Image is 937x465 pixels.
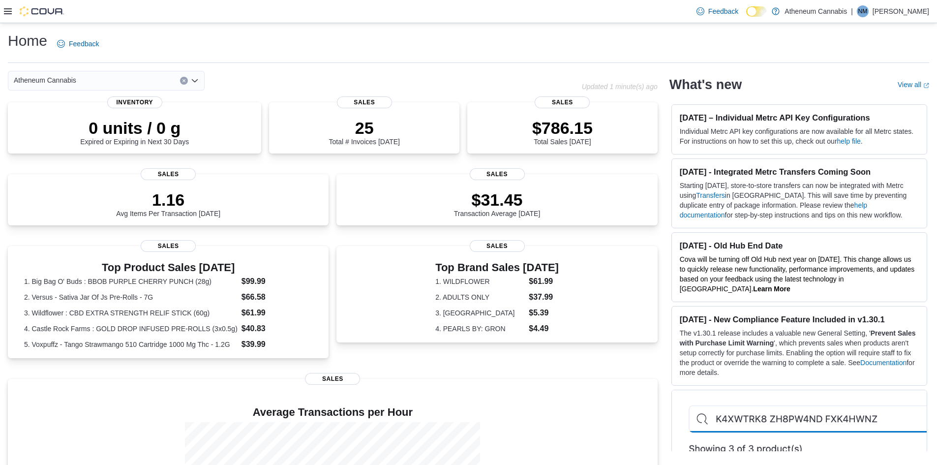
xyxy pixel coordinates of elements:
dd: $5.39 [529,307,559,319]
div: Expired or Expiring in Next 30 Days [80,118,189,146]
div: Nick Miller [857,5,869,17]
dt: 4. PEARLS BY: GRON [435,324,525,334]
dd: $61.99 [529,276,559,287]
span: Sales [337,96,392,108]
a: Learn More [753,285,790,293]
a: Documentation [860,359,907,367]
p: $786.15 [532,118,593,138]
h1: Home [8,31,47,51]
span: Sales [470,168,525,180]
dd: $39.99 [242,339,313,350]
h3: [DATE] - Integrated Metrc Transfers Coming Soon [680,167,919,177]
p: 0 units / 0 g [80,118,189,138]
p: Starting [DATE], store-to-store transfers can now be integrated with Metrc using in [GEOGRAPHIC_D... [680,181,919,220]
h3: [DATE] - New Compliance Feature Included in v1.30.1 [680,314,919,324]
dd: $37.99 [529,291,559,303]
span: Sales [305,373,360,385]
dt: 3. Wildflower : CBD EXTRA STRENGTH RELIF STICK (60g) [24,308,238,318]
h3: Top Brand Sales [DATE] [435,262,559,274]
span: Sales [141,240,196,252]
dt: 2. Versus - Sativa Jar Of Js Pre-Rolls - 7G [24,292,238,302]
input: Dark Mode [746,6,767,17]
span: Inventory [107,96,162,108]
dt: 2. ADULTS ONLY [435,292,525,302]
span: NM [858,5,868,17]
svg: External link [923,83,929,89]
dd: $99.99 [242,276,313,287]
h3: [DATE] – Individual Metrc API Key Configurations [680,113,919,123]
dd: $66.58 [242,291,313,303]
a: Feedback [693,1,742,21]
dt: 4. Castle Rock Farms : GOLD DROP INFUSED PRE-ROLLS (3x0.5g) [24,324,238,334]
p: 25 [329,118,400,138]
h4: Average Transactions per Hour [16,406,650,418]
img: Cova [20,6,64,16]
button: Clear input [180,77,188,85]
span: Feedback [69,39,99,49]
p: The v1.30.1 release includes a valuable new General Setting, ' ', which prevents sales when produ... [680,328,919,377]
a: Transfers [696,191,725,199]
h3: Top Product Sales [DATE] [24,262,312,274]
div: Total Sales [DATE] [532,118,593,146]
span: Sales [141,168,196,180]
span: Sales [535,96,590,108]
span: Cova will be turning off Old Hub next year on [DATE]. This change allows us to quickly release ne... [680,255,915,293]
button: Open list of options [191,77,199,85]
dd: $61.99 [242,307,313,319]
dd: $4.49 [529,323,559,335]
dt: 1. WILDFLOWER [435,277,525,286]
div: Total # Invoices [DATE] [329,118,400,146]
p: [PERSON_NAME] [873,5,929,17]
dd: $40.83 [242,323,313,335]
dt: 5. Voxpuffz - Tango Strawmango 510 Cartridge 1000 Mg Thc - 1.2G [24,340,238,349]
p: Individual Metrc API key configurations are now available for all Metrc states. For instructions ... [680,126,919,146]
div: Avg Items Per Transaction [DATE] [116,190,220,217]
p: Atheneum Cannabis [785,5,847,17]
h3: [DATE] - Old Hub End Date [680,241,919,250]
div: Transaction Average [DATE] [454,190,541,217]
a: help file [837,137,861,145]
h2: What's new [669,77,742,93]
p: | [851,5,853,17]
span: Atheneum Cannabis [14,74,76,86]
p: 1.16 [116,190,220,210]
span: Feedback [708,6,738,16]
a: View allExternal link [898,81,929,89]
p: $31.45 [454,190,541,210]
span: Sales [470,240,525,252]
p: Updated 1 minute(s) ago [582,83,658,91]
dt: 3. [GEOGRAPHIC_DATA] [435,308,525,318]
a: Feedback [53,34,103,54]
dt: 1. Big Bag O' Buds : BBOB PURPLE CHERRY PUNCH (28g) [24,277,238,286]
